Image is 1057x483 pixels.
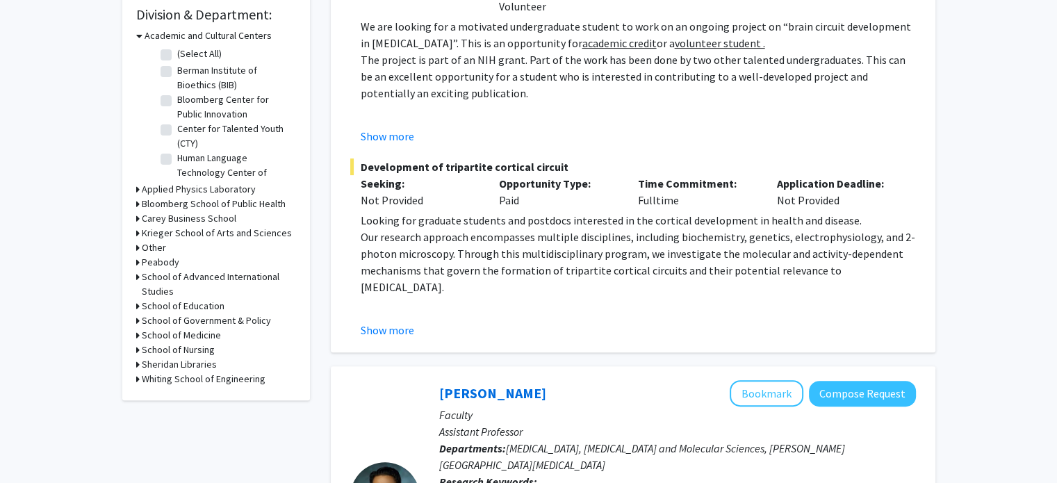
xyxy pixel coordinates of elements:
h3: School of Education [142,299,224,313]
button: Show more [361,128,414,145]
p: We are looking for a motivated undergraduate student to work on an ongoing project on “brain circ... [361,18,916,51]
h3: School of Nursing [142,343,215,357]
h3: Applied Physics Laboratory [142,182,256,197]
button: Show more [361,322,414,338]
p: Application Deadline: [777,175,895,192]
p: Our research approach encompasses multiple disciplines, including biochemistry, genetics, electro... [361,229,916,295]
h3: Bloomberg School of Public Health [142,197,286,211]
div: Fulltime [628,175,767,208]
a: [PERSON_NAME] [439,384,546,402]
h3: Whiting School of Engineering [142,372,265,386]
u: Description of Current Projects: [361,120,522,133]
p: Seeking: [361,175,479,192]
h3: School of Advanced International Studies [142,270,296,299]
h3: Sheridan Libraries [142,357,217,372]
div: Not Provided [361,192,479,208]
span: Development of tripartite cortical circuit [350,158,916,175]
p: Opportunity Type: [499,175,617,192]
div: Not Provided [767,175,906,208]
label: Center for Talented Youth (CTY) [177,122,293,151]
iframe: Chat [10,420,59,473]
u: volunteer student . [675,36,765,50]
p: The project is part of an NIH grant. Part of the work has been done by two other talented undergr... [361,51,916,101]
h3: Academic and Cultural Centers [145,28,272,43]
h3: Peabody [142,255,179,270]
h3: Krieger School of Arts and Sciences [142,226,292,240]
p: Time Commitment: [638,175,756,192]
label: (Select All) [177,47,222,61]
p: People with experience in electrophysiology or in vivo imaging encouraged to apply. [361,312,916,329]
b: Departments: [439,441,506,455]
label: Berman Institute of Bioethics (BIB) [177,63,293,92]
div: Paid [489,175,628,208]
span: [MEDICAL_DATA], [MEDICAL_DATA] and Molecular Sciences, [PERSON_NAME][GEOGRAPHIC_DATA][MEDICAL_DATA] [439,441,845,472]
h3: School of Medicine [142,328,221,343]
h3: Other [142,240,166,255]
button: Compose Request to Raj Mukherjee [809,381,916,407]
h3: School of Government & Policy [142,313,271,328]
button: Add Raj Mukherjee to Bookmarks [730,380,803,407]
u: academic credit [582,36,657,50]
p: Faculty [439,407,916,423]
p: Assistant Professor [439,423,916,440]
h2: Division & Department: [136,6,296,23]
label: Bloomberg Center for Public Innovation [177,92,293,122]
label: Human Language Technology Center of Excellence (HLTCOE) [177,151,293,195]
h3: Carey Business School [142,211,236,226]
p: Looking for graduate students and postdocs interested in the cortical development in health and d... [361,212,916,229]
